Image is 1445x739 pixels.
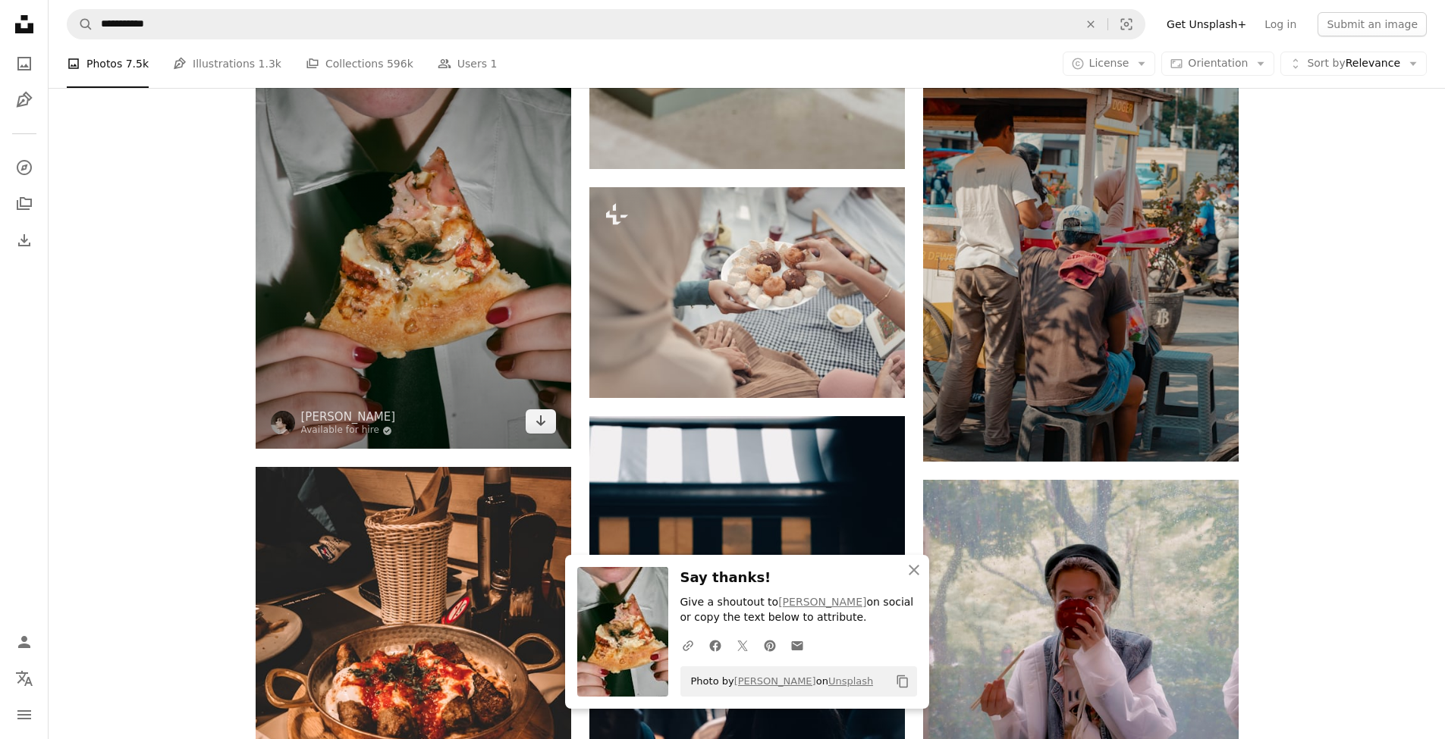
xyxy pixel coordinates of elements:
a: Log in [1255,12,1305,36]
a: Download [526,409,556,434]
button: Copy to clipboard [890,669,916,694]
img: a woman holding a slice of pizza in her hands [256,45,571,449]
a: Collections [9,189,39,219]
span: 596k [387,55,413,72]
span: Sort by [1307,57,1345,69]
a: People are buying food from a street vendor. [923,218,1239,231]
a: Illustrations [9,85,39,115]
button: License [1063,52,1156,76]
a: Home — Unsplash [9,9,39,42]
span: Relevance [1307,56,1400,71]
button: Search Unsplash [68,10,93,39]
span: 1 [490,55,497,72]
a: Illustrations 1.3k [173,39,281,88]
a: [PERSON_NAME] [778,596,866,608]
button: Language [9,663,39,694]
span: Orientation [1188,57,1248,69]
a: a woman holding a slice of pizza in her hands [256,240,571,254]
a: Share on Twitter [729,630,756,660]
a: Users 1 [438,39,498,88]
button: Sort byRelevance [1280,52,1427,76]
a: cooked food on brown wooden round tray [256,671,571,684]
span: Photo by on [683,669,874,694]
a: [PERSON_NAME] [301,409,396,424]
a: Share over email [784,630,811,660]
a: Get Unsplash+ [1158,12,1255,36]
span: License [1089,57,1129,69]
a: Available for hire [301,424,396,437]
a: Share on Pinterest [756,630,784,660]
h3: Say thanks! [680,567,917,589]
a: woman in white dress shirt and black pants sitting on chair [923,669,1239,683]
button: Visual search [1108,10,1145,39]
a: Download History [9,225,39,255]
button: Orientation [1161,52,1274,76]
img: Go to Daniil Onischenko's profile [271,411,295,435]
button: Menu [9,700,39,730]
button: Submit an image [1318,12,1427,36]
a: Explore [9,152,39,183]
a: a group of people eating donuts [589,286,905,299]
p: Give a shoutout to on social or copy the text below to attribute. [680,595,917,625]
button: Clear [1074,10,1107,39]
a: Photos [9,49,39,79]
a: Unsplash [828,675,873,687]
span: 1.3k [259,55,281,72]
a: [PERSON_NAME] [734,675,816,687]
a: Collections 596k [306,39,413,88]
form: Find visuals sitewide [67,9,1145,39]
img: a group of people eating donuts [589,187,905,397]
a: Share on Facebook [702,630,729,660]
a: Log in / Sign up [9,627,39,657]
